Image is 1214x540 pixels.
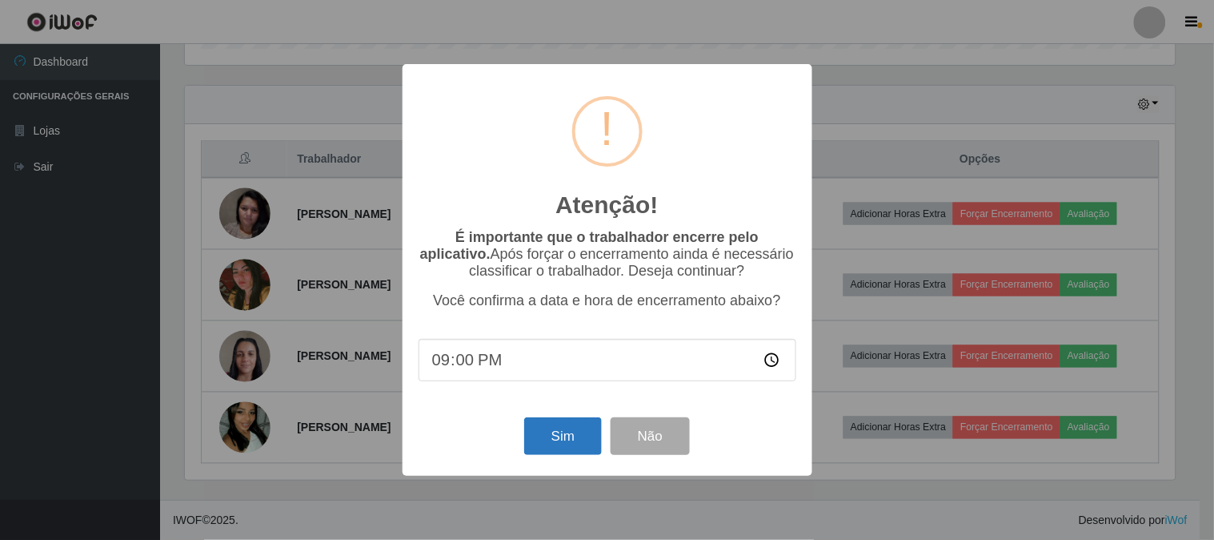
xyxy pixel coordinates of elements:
button: Não [611,417,690,455]
b: É importante que o trabalhador encerre pelo aplicativo. [420,229,759,262]
p: Após forçar o encerramento ainda é necessário classificar o trabalhador. Deseja continuar? [419,229,796,280]
h2: Atenção! [555,191,658,220]
p: Você confirma a data e hora de encerramento abaixo? [419,292,796,309]
button: Sim [524,417,602,455]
